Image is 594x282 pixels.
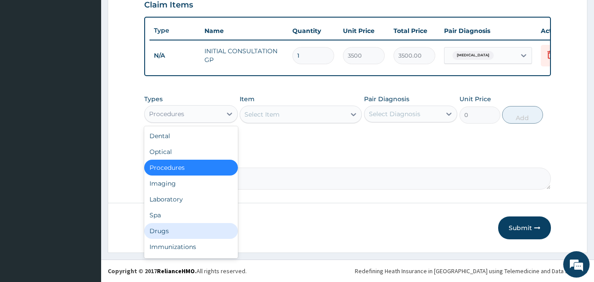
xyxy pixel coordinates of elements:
[144,223,238,239] div: Drugs
[144,207,238,223] div: Spa
[200,22,288,40] th: Name
[240,95,255,103] label: Item
[108,267,197,275] strong: Copyright © 2017 .
[46,49,148,61] div: Chat with us now
[502,106,543,124] button: Add
[51,85,121,174] span: We're online!
[536,22,580,40] th: Actions
[157,267,195,275] a: RelianceHMO
[200,42,288,69] td: INITIAL CONSULTATION GP
[101,260,594,282] footer: All rights reserved.
[144,176,238,191] div: Imaging
[144,4,165,26] div: Minimize live chat window
[369,110,420,118] div: Select Diagnosis
[498,216,551,239] button: Submit
[144,155,551,163] label: Comment
[244,110,280,119] div: Select Item
[452,51,494,60] span: [MEDICAL_DATA]
[339,22,389,40] th: Unit Price
[144,191,238,207] div: Laboratory
[459,95,491,103] label: Unit Price
[144,144,238,160] div: Optical
[16,44,36,66] img: d_794563401_company_1708531726252_794563401
[144,160,238,176] div: Procedures
[4,188,168,219] textarea: Type your message and hit 'Enter'
[355,267,587,275] div: Redefining Heath Insurance in [GEOGRAPHIC_DATA] using Telemedicine and Data Science!
[144,255,238,271] div: Others
[144,128,238,144] div: Dental
[149,22,200,39] th: Type
[144,95,163,103] label: Types
[144,0,193,10] h3: Claim Items
[389,22,440,40] th: Total Price
[149,110,184,118] div: Procedures
[364,95,409,103] label: Pair Diagnosis
[149,48,200,64] td: N/A
[288,22,339,40] th: Quantity
[440,22,536,40] th: Pair Diagnosis
[144,239,238,255] div: Immunizations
